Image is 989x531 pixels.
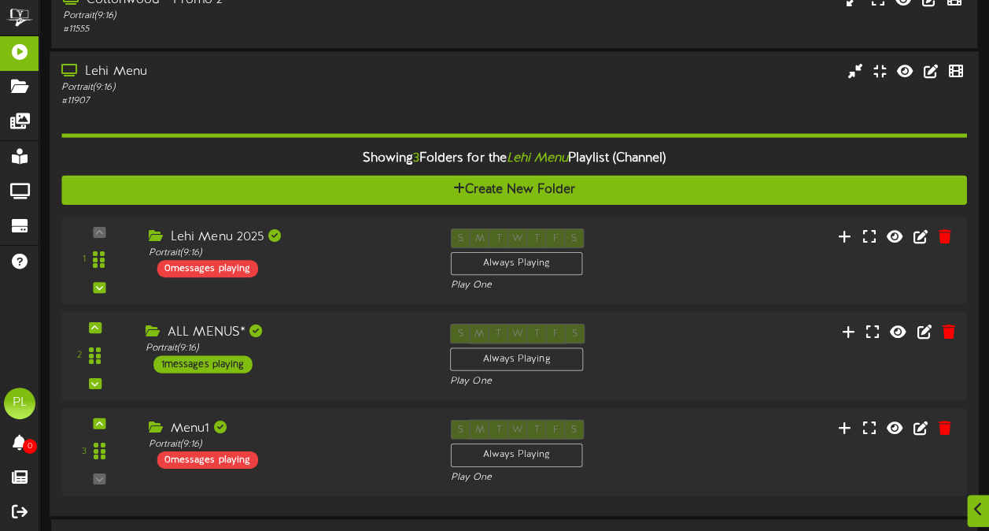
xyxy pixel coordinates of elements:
[451,471,654,485] div: Play One
[61,95,425,109] div: # 11907
[149,438,426,451] div: Portrait ( 9:16 )
[61,82,425,95] div: Portrait ( 9:16 )
[149,247,426,260] div: Portrait ( 9:16 )
[451,252,583,275] div: Always Playing
[146,324,426,342] div: ALL MENUS*
[451,279,654,292] div: Play One
[506,151,567,165] i: Lehi Menu
[146,342,426,355] div: Portrait ( 9:16 )
[61,64,425,82] div: Lehi Menu
[149,228,426,247] div: Lehi Menu 2025
[4,388,35,419] div: PL
[450,348,583,372] div: Always Playing
[50,142,979,176] div: Showing Folders for the Playlist (Channel)
[63,9,425,23] div: Portrait ( 9:16 )
[413,151,419,165] span: 3
[451,444,583,466] div: Always Playing
[450,375,655,388] div: Play One
[23,439,37,454] span: 0
[157,451,257,469] div: 0 messages playing
[61,176,966,205] button: Create New Folder
[149,420,426,438] div: Menu1
[63,23,425,36] div: # 11555
[157,260,257,277] div: 0 messages playing
[153,356,253,373] div: 1 messages playing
